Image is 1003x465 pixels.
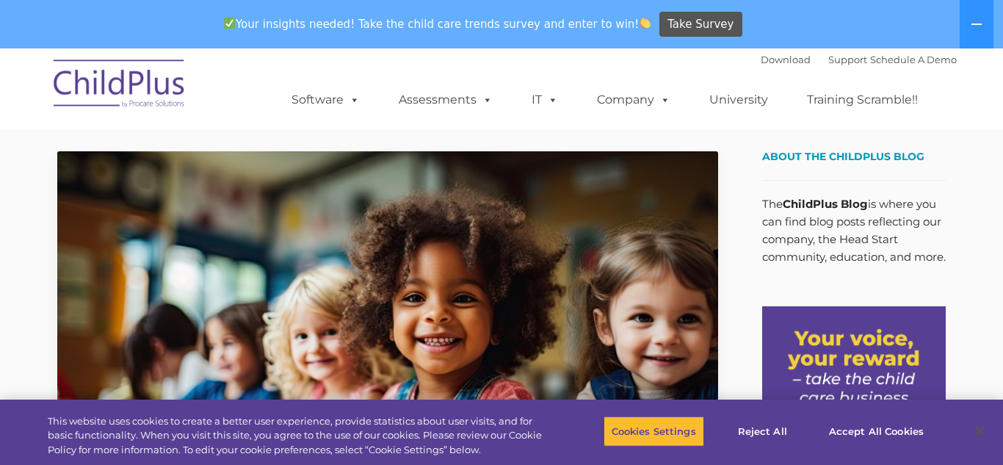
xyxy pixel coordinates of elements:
button: Accept All Cookies [821,416,932,447]
font: | [761,54,957,65]
span: Your insights needed! Take the child care trends survey and enter to win! [217,10,657,38]
a: IT [517,85,573,115]
button: Cookies Settings [604,416,704,447]
a: Assessments [384,85,507,115]
a: Support [828,54,867,65]
a: Company [582,85,685,115]
img: ✅ [224,18,235,29]
a: Take Survey [659,12,742,37]
a: Download [761,54,811,65]
img: ChildPlus by Procare Solutions [46,49,193,123]
a: Software [277,85,374,115]
button: Close [963,415,996,447]
a: Schedule A Demo [870,54,957,65]
span: About the ChildPlus Blog [762,150,924,163]
div: This website uses cookies to create a better user experience, provide statistics about user visit... [48,414,551,458]
a: University [695,85,783,115]
span: Take Survey [667,12,734,37]
button: Reject All [717,416,808,447]
img: 👏 [640,18,651,29]
strong: ChildPlus Blog [783,197,868,211]
a: Training Scramble!! [792,85,933,115]
p: The is where you can find blog posts reflecting our company, the Head Start community, education,... [762,195,946,266]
